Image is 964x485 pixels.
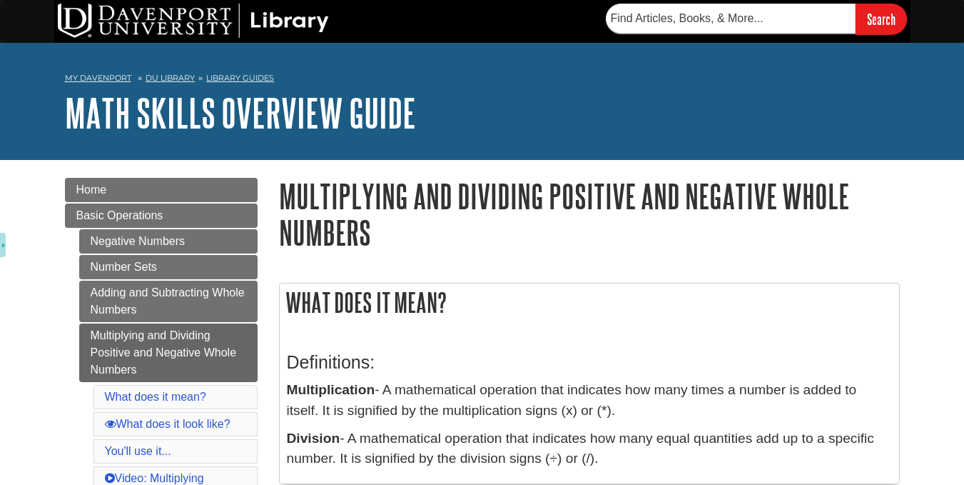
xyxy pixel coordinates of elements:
a: You'll use it... [105,445,171,457]
a: Negative Numbers [79,229,258,254]
h1: Multiplying and Dividing Positive and Negative Whole Numbers [279,178,900,251]
a: Library Guides [206,73,274,83]
input: Search [856,4,907,34]
a: Math Skills Overview Guide [65,91,416,135]
a: What does it mean? [105,391,206,403]
strong: Division [287,431,340,446]
a: Multiplying and Dividing Positive and Negative Whole Numbers [79,324,258,382]
a: Adding and Subtracting Whole Numbers [79,281,258,322]
a: What does it look like? [105,418,230,430]
strong: Multiplication [287,382,375,397]
input: Find Articles, Books, & More... [606,4,856,34]
span: Basic Operations [76,209,163,221]
nav: breadcrumb [65,69,900,91]
h2: What does it mean? [280,284,899,321]
a: My Davenport [65,72,131,84]
p: - A mathematical operation that indicates how many equal quantities add up to a specific number. ... [287,429,892,470]
a: Basic Operations [65,204,258,228]
a: DU Library [146,73,195,83]
span: Home [76,184,107,196]
a: Number Sets [79,255,258,279]
img: DU Library [58,4,329,38]
h3: Definitions: [287,352,892,373]
form: Searches DU Library's articles, books, and more [606,4,907,34]
p: - A mathematical operation that indicates how many times a number is added to itself. It is signi... [287,380,892,421]
a: Home [65,178,258,202]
